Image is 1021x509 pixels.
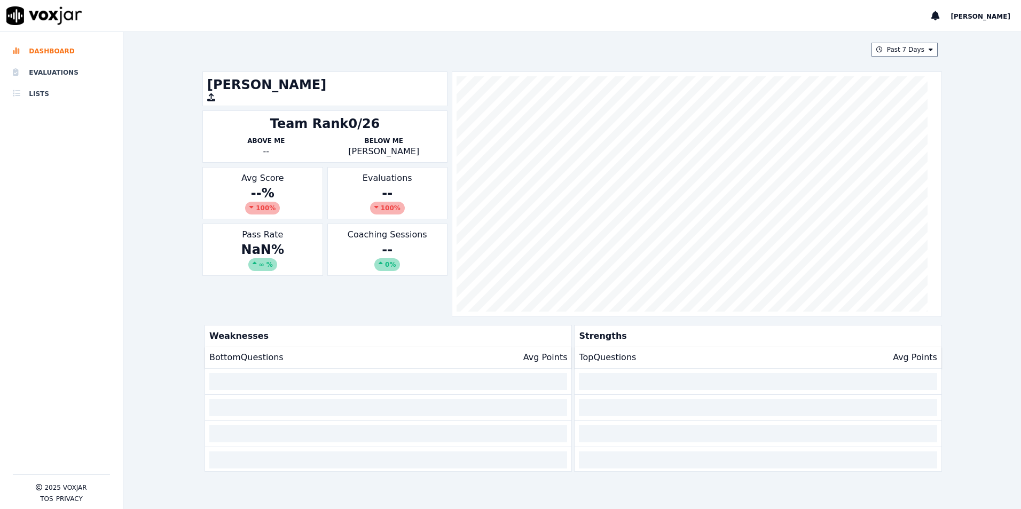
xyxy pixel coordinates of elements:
[205,325,567,347] p: Weaknesses
[207,145,325,158] div: --
[327,167,447,219] div: Evaluations
[579,351,636,364] p: Top Questions
[207,137,325,145] p: Above Me
[56,495,83,503] button: Privacy
[207,185,318,214] div: -- %
[6,6,82,25] img: voxjar logo
[951,10,1021,22] button: [PERSON_NAME]
[370,202,405,214] div: 100 %
[248,258,277,271] div: ∞ %
[575,325,937,347] p: Strengths
[332,185,443,214] div: --
[951,13,1010,20] span: [PERSON_NAME]
[374,258,400,271] div: 0%
[325,137,443,145] p: Below Me
[44,483,87,492] p: 2025 Voxjar
[202,167,323,219] div: Avg Score
[327,224,447,276] div: Coaching Sessions
[325,145,443,158] p: [PERSON_NAME]
[209,351,284,364] p: Bottom Questions
[202,224,323,276] div: Pass Rate
[13,62,110,83] a: Evaluations
[207,241,318,271] div: NaN %
[332,241,443,271] div: --
[207,76,443,93] h1: [PERSON_NAME]
[871,43,938,57] button: Past 7 Days
[523,351,568,364] p: Avg Points
[270,115,380,132] div: Team Rank 0/26
[13,41,110,62] a: Dashboard
[40,495,53,503] button: TOS
[893,351,937,364] p: Avg Points
[13,83,110,105] a: Lists
[245,202,280,214] div: 100 %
